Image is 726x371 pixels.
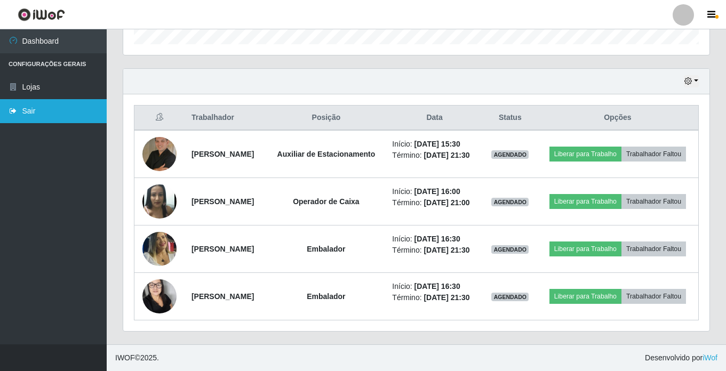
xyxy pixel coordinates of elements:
[414,282,460,291] time: [DATE] 16:30
[414,235,460,243] time: [DATE] 16:30
[392,139,476,150] li: Início:
[142,268,177,326] img: 1664333907244.jpeg
[424,246,469,254] time: [DATE] 21:30
[266,106,386,131] th: Posição
[142,224,177,273] img: 1733239406405.jpeg
[185,106,267,131] th: Trabalhador
[392,245,476,256] li: Término:
[392,197,476,208] li: Término:
[621,241,686,256] button: Trabalhador Faltou
[307,292,345,301] strong: Embalador
[414,187,460,196] time: [DATE] 16:00
[392,186,476,197] li: Início:
[645,352,717,364] span: Desenvolvido por
[549,194,621,209] button: Liberar para Trabalho
[392,233,476,245] li: Início:
[491,245,529,254] span: AGENDADO
[491,150,529,159] span: AGENDADO
[192,197,254,206] strong: [PERSON_NAME]
[424,151,469,159] time: [DATE] 21:30
[549,289,621,304] button: Liberar para Trabalho
[392,292,476,303] li: Término:
[424,198,469,207] time: [DATE] 21:00
[414,140,460,148] time: [DATE] 15:30
[192,292,254,301] strong: [PERSON_NAME]
[142,137,177,171] img: 1679057425949.jpeg
[115,352,159,364] span: © 2025 .
[549,147,621,162] button: Liberar para Trabalho
[18,8,65,21] img: CoreUI Logo
[549,241,621,256] button: Liberar para Trabalho
[491,293,529,301] span: AGENDADO
[621,147,686,162] button: Trabalhador Faltou
[537,106,699,131] th: Opções
[621,289,686,304] button: Trabalhador Faltou
[277,150,376,158] strong: Auxiliar de Estacionamento
[621,194,686,209] button: Trabalhador Faltou
[142,181,177,222] img: 1732819988000.jpeg
[307,245,345,253] strong: Embalador
[392,150,476,161] li: Término:
[424,293,469,302] time: [DATE] 21:30
[703,353,717,362] a: iWof
[491,198,529,206] span: AGENDADO
[192,245,254,253] strong: [PERSON_NAME]
[115,353,135,362] span: IWOF
[483,106,537,131] th: Status
[392,281,476,292] li: Início:
[293,197,360,206] strong: Operador de Caixa
[192,150,254,158] strong: [PERSON_NAME]
[386,106,483,131] th: Data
